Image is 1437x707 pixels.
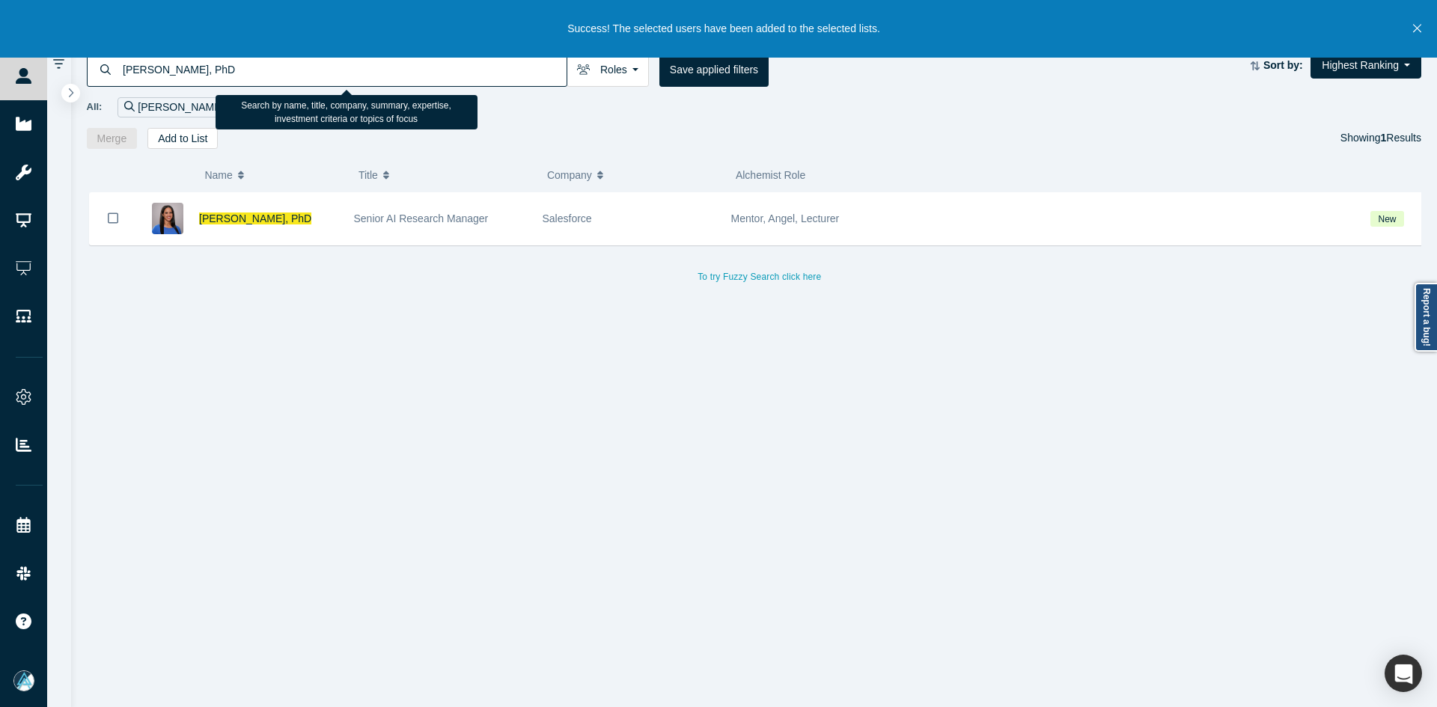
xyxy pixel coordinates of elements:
[147,128,218,149] button: Add to List
[359,159,378,191] span: Title
[90,192,136,245] button: Bookmark
[1370,211,1404,227] span: New
[1311,52,1421,79] button: Highest Ranking
[152,203,183,234] img: Shelby Heinecke, PhD's Profile Image
[87,100,103,114] span: All:
[543,212,592,224] span: Salesforce
[1381,132,1421,144] span: Results
[731,212,840,224] span: Mentor, Angel, Lecturer
[547,159,592,191] span: Company
[13,670,34,691] img: Mia Scott's Account
[87,128,138,149] button: Merge
[204,159,343,191] button: Name
[118,97,268,117] div: [PERSON_NAME], PhD
[354,212,489,224] span: Senior AI Research Manager
[567,21,880,37] p: Success! The selected users have been added to the selected lists.
[547,159,720,191] button: Company
[736,169,805,181] span: Alchemist Role
[1381,132,1387,144] strong: 1
[687,267,832,287] button: To try Fuzzy Search click here
[1340,128,1421,149] div: Showing
[567,52,649,87] button: Roles
[359,159,531,191] button: Title
[199,212,311,224] a: [PERSON_NAME], PhD
[1263,59,1303,71] strong: Sort by:
[1415,283,1437,352] a: Report a bug!
[121,52,567,87] input: Search by name, title, company, summary, expertise, investment criteria or topics of focus
[251,99,262,116] button: Remove Filter
[204,159,232,191] span: Name
[659,52,769,87] button: Save applied filters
